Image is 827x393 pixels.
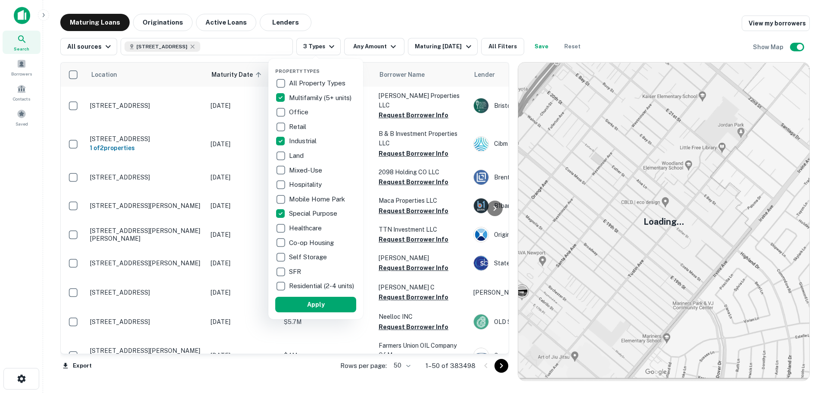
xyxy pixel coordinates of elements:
[289,208,339,219] p: Special Purpose
[289,93,353,103] p: Multifamily (5+ units)
[289,165,324,176] p: Mixed-Use
[289,107,310,117] p: Office
[289,223,323,233] p: Healthcare
[289,136,318,146] p: Industrial
[289,151,305,161] p: Land
[289,267,303,277] p: SFR
[275,69,320,74] span: Property Types
[289,252,329,262] p: Self Storage
[289,238,336,248] p: Co-op Housing
[289,78,347,88] p: All Property Types
[289,194,347,204] p: Mobile Home Park
[289,179,323,190] p: Hospitality
[784,324,827,365] iframe: Chat Widget
[289,122,308,132] p: Retail
[289,281,356,291] p: Residential (2-4 units)
[275,297,356,312] button: Apply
